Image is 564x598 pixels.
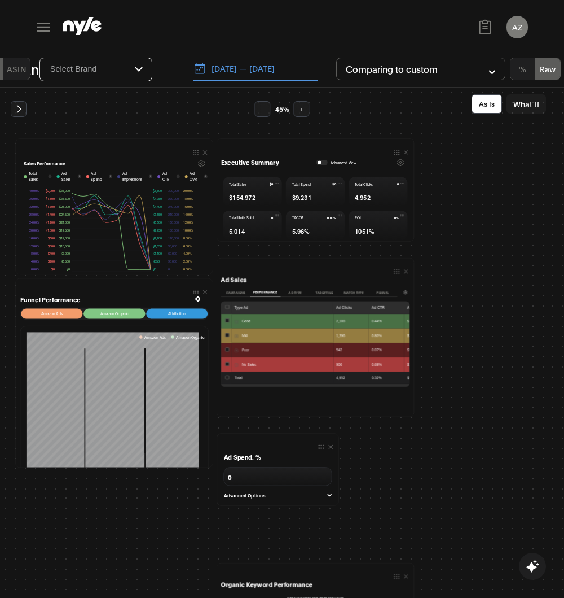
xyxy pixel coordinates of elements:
tspan: 0 [168,267,169,271]
button: TACOS0.00%5.96% [286,210,345,239]
h1: Sales Performance [24,160,65,168]
tspan: 0.00% [183,267,191,271]
tspan: $5,500 [152,189,161,193]
button: i [48,174,51,178]
td: Poor [232,343,333,357]
td: 0.32% [369,372,404,384]
span: Ad Impressions [122,171,147,182]
button: Total Units Sold05,014 [223,210,282,239]
button: i [204,174,208,178]
span: 4,952 [355,193,371,202]
span: Total Units Sold [230,215,254,220]
td: Total [232,372,333,384]
button: i [109,174,112,178]
div: $9,231 [407,375,437,381]
button: i [149,174,152,178]
span: Total Clicks [355,181,373,186]
th: Ad Clicks [333,302,369,314]
button: Raw [535,58,560,80]
h3: Organic Keyword Performance [221,580,312,588]
button: Advanced Options [224,492,332,499]
button: Attribution [146,309,208,319]
td: Good [232,314,333,329]
tspan: 8.00% [183,235,191,239]
button: Targeting [310,288,340,296]
tspan: 270,000 [168,197,178,200]
button: What If [506,94,546,114]
tspan: $3,850 [152,212,161,216]
tspan: [DATE] [134,273,144,277]
tspan: $3,500 [61,259,70,263]
tspan: 6.00% [183,243,191,247]
div: $3,757 [407,318,437,324]
tspan: 60,000 [168,251,177,255]
tspan: 210,000 [168,212,178,216]
tspan: 120,000 [168,235,178,239]
tspan: $31,500 [59,197,70,200]
tspan: [DATE] [78,273,88,277]
tspan: 2.00% [183,259,191,263]
tspan: $28,000 [59,204,70,208]
tspan: 4.00% [31,259,39,263]
button: Performance [250,288,281,296]
tspan: 300,000 [168,189,178,193]
td: 0.44% [369,314,404,329]
tspan: 16.00% [29,235,39,239]
tspan: $200 [48,259,55,263]
span: Advanced View [331,159,356,165]
button: ROI0%1051% [349,210,408,239]
tspan: $2,000 [46,189,55,193]
tspan: $2,750 [152,228,161,232]
tspan: 12.00% [183,220,193,224]
tspan: $17,500 [59,228,70,232]
span: Total Spend [292,181,311,186]
tspan: $0 [152,267,156,271]
tspan: $1,800 [46,197,55,200]
button: Amazon Ads [21,309,82,319]
tspan: $1,200 [46,220,55,224]
button: Column settings [402,289,409,296]
span: Ad Spend [91,171,107,182]
tspan: $4,400 [152,204,161,208]
button: Ad Type [281,288,310,296]
th: Ad Spend [404,302,440,314]
span: 0 [272,216,274,219]
td: 0.07% [369,343,404,357]
button: Funnel [368,288,398,296]
tspan: $10,500 [59,243,70,247]
button: Total Sales$0$154,972 [223,177,282,206]
span: 0.00% [327,216,336,219]
tspan: 4.00% [183,251,191,255]
span: $0 [270,182,273,185]
span: 0 [398,182,399,185]
tspan: 24.00% [29,220,39,224]
button: [DATE] — [DATE] [193,57,318,81]
tspan: $600 [48,243,55,247]
button: Amazon Organic [83,309,145,319]
tspan: 8.00% [31,251,39,255]
tspan: 90,000 [168,243,177,247]
div: $997 [407,347,437,353]
button: Expand row [235,348,238,352]
span: $0 [333,182,336,185]
tspan: 180,000 [168,220,178,224]
span: Ad Sales [61,171,76,182]
button: Amazon Organic [171,334,204,340]
tspan: [DATE] [67,273,77,277]
span: 1051% [355,226,375,235]
h3: Ad Sales [221,276,409,283]
tspan: $21,000 [59,220,70,224]
button: - [255,101,271,117]
tspan: 20.00% [29,228,39,232]
button: Expand row [235,334,238,338]
button: As Is [472,94,502,114]
button: % [510,58,535,80]
tspan: 240,000 [168,204,178,208]
span: Total Sales [230,181,246,186]
button: AZ [506,16,528,38]
tspan: $400 [48,251,55,255]
tspan: [DATE] [90,273,99,277]
tspan: 12.00% [29,243,39,247]
tspan: $1,650 [152,243,161,247]
td: No Sales [232,357,333,372]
